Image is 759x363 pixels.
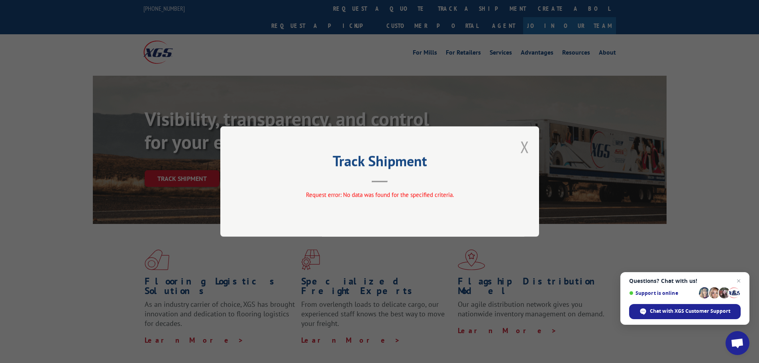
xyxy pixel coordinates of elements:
span: Support is online [629,290,696,296]
span: Request error: No data was found for the specified criteria. [306,191,453,198]
h2: Track Shipment [260,155,499,171]
span: Close chat [734,276,743,286]
div: Open chat [726,331,749,355]
div: Chat with XGS Customer Support [629,304,741,319]
button: Close modal [520,136,529,157]
span: Chat with XGS Customer Support [650,308,730,315]
span: Questions? Chat with us! [629,278,741,284]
